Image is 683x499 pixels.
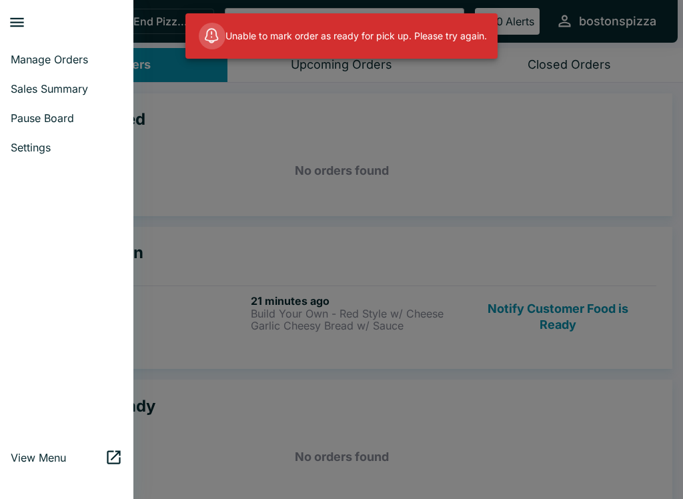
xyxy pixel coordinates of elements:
span: Pause Board [11,111,123,125]
div: Unable to mark order as ready for pick up. Please try again. [199,17,487,55]
span: Manage Orders [11,53,123,66]
span: Sales Summary [11,82,123,95]
span: View Menu [11,451,105,464]
span: Settings [11,141,123,154]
